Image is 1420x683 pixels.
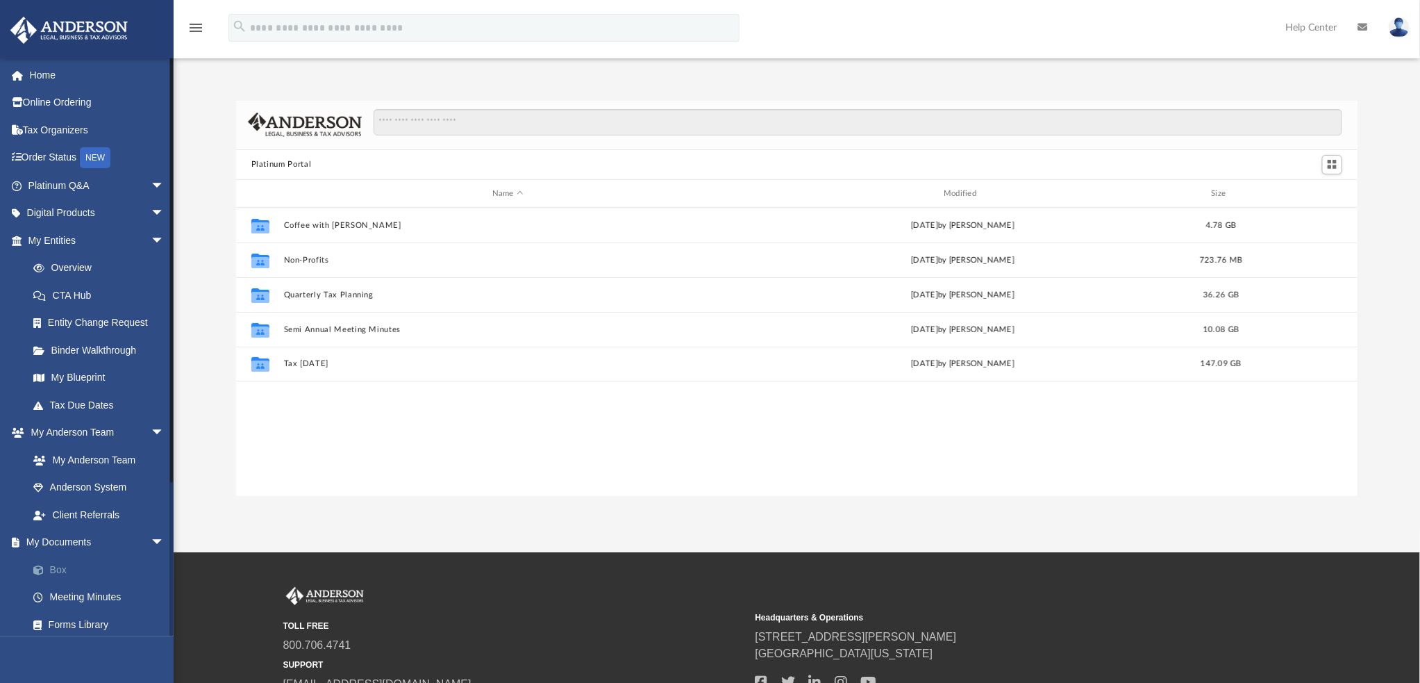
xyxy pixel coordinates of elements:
a: Order StatusNEW [10,144,185,172]
span: arrow_drop_down [151,227,178,255]
div: Size [1193,188,1248,200]
div: [DATE] by [PERSON_NAME] [738,289,1187,302]
span: 147.09 GB [1201,361,1241,368]
button: Platinum Portal [251,158,312,171]
i: menu [187,19,204,36]
div: [DATE] by [PERSON_NAME] [738,254,1187,267]
div: [DATE] by [PERSON_NAME] [738,359,1187,371]
div: NEW [80,147,110,168]
span: arrow_drop_down [151,199,178,228]
a: My Anderson Team [19,446,172,474]
a: Online Ordering [10,89,185,117]
div: Modified [738,188,1187,200]
a: Anderson System [19,474,178,502]
button: Non-Profits [283,256,732,265]
a: Client Referrals [19,501,178,529]
div: id [242,188,277,200]
input: Search files and folders [374,109,1342,135]
a: My Entitiesarrow_drop_down [10,227,185,254]
a: My Anderson Teamarrow_drop_down [10,419,178,447]
small: Headquarters & Operations [755,611,1218,624]
a: menu [187,26,204,36]
img: Anderson Advisors Platinum Portal [6,17,132,44]
div: grid [236,208,1358,495]
div: Name [283,188,732,200]
div: [DATE] by [PERSON_NAME] [738,220,1187,232]
a: My Blueprint [19,364,178,392]
a: Forms Library [19,611,178,639]
img: Anderson Advisors Platinum Portal [283,587,367,605]
a: Binder Walkthrough [19,336,185,364]
span: arrow_drop_down [151,172,178,200]
a: Home [10,61,185,89]
a: Tax Due Dates [19,391,185,419]
div: [DATE] by [PERSON_NAME] [738,324,1187,336]
button: Semi Annual Meeting Minutes [283,325,732,334]
span: 36.26 GB [1203,291,1239,299]
a: [GEOGRAPHIC_DATA][US_STATE] [755,648,933,659]
small: SUPPORT [283,659,746,671]
a: [STREET_ADDRESS][PERSON_NAME] [755,631,957,643]
a: Overview [19,254,185,282]
i: search [232,19,247,34]
button: Coffee with [PERSON_NAME] [283,221,732,230]
a: Box [19,556,185,584]
a: Entity Change Request [19,309,185,337]
button: Switch to Grid View [1322,155,1343,174]
a: Digital Productsarrow_drop_down [10,199,185,227]
span: 4.78 GB [1205,222,1236,229]
span: arrow_drop_down [151,419,178,447]
button: Tax [DATE] [283,360,732,369]
a: Platinum Q&Aarrow_drop_down [10,172,185,199]
div: id [1255,188,1352,200]
a: CTA Hub [19,281,185,309]
span: 10.08 GB [1203,326,1239,334]
a: My Documentsarrow_drop_down [10,529,185,557]
span: 723.76 MB [1200,256,1242,264]
small: TOLL FREE [283,620,746,632]
span: arrow_drop_down [151,529,178,557]
a: 800.706.4741 [283,639,351,651]
img: User Pic [1389,17,1410,38]
a: Meeting Minutes [19,584,185,611]
button: Quarterly Tax Planning [283,290,732,299]
a: Tax Organizers [10,116,185,144]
